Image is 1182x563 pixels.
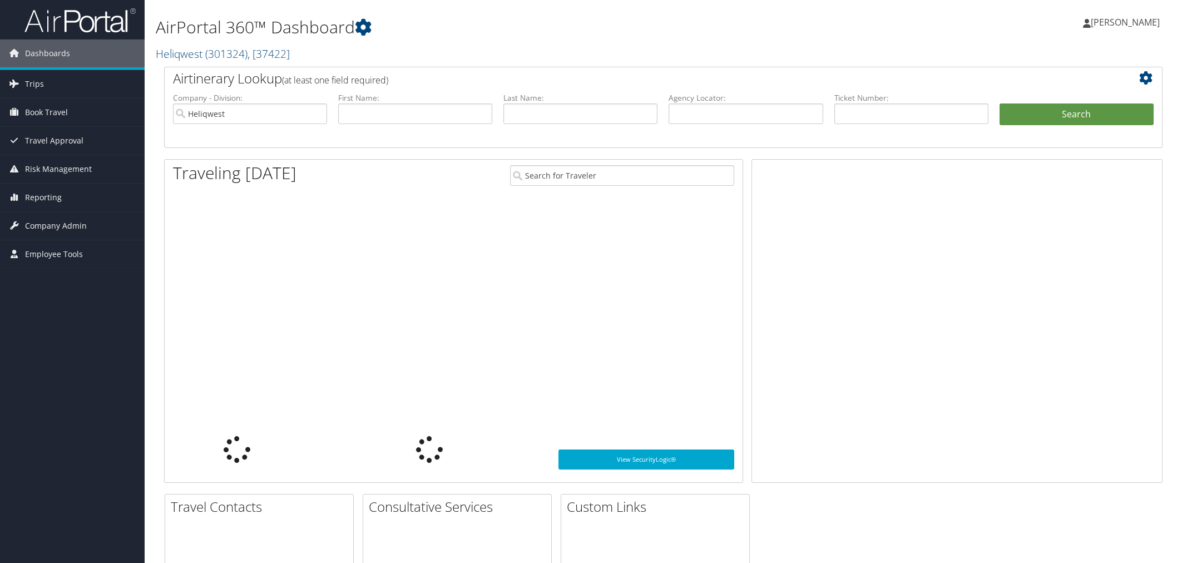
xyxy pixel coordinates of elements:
[205,46,248,61] span: ( 301324 )
[25,240,83,268] span: Employee Tools
[338,92,492,103] label: First Name:
[24,7,136,33] img: airportal-logo.png
[1091,16,1160,28] span: [PERSON_NAME]
[503,92,657,103] label: Last Name:
[834,92,988,103] label: Ticket Number:
[510,165,734,186] input: Search for Traveler
[1000,103,1154,126] button: Search
[248,46,290,61] span: , [ 37422 ]
[567,497,749,516] h2: Custom Links
[25,70,44,98] span: Trips
[25,212,87,240] span: Company Admin
[669,92,823,103] label: Agency Locator:
[25,39,70,67] span: Dashboards
[156,46,290,61] a: Heliqwest
[173,92,327,103] label: Company - Division:
[25,155,92,183] span: Risk Management
[156,16,833,39] h1: AirPortal 360™ Dashboard
[25,127,83,155] span: Travel Approval
[25,98,68,126] span: Book Travel
[282,74,388,86] span: (at least one field required)
[173,69,1071,88] h2: Airtinerary Lookup
[25,184,62,211] span: Reporting
[369,497,551,516] h2: Consultative Services
[1083,6,1171,39] a: [PERSON_NAME]
[558,450,734,470] a: View SecurityLogic®
[173,161,296,185] h1: Traveling [DATE]
[171,497,353,516] h2: Travel Contacts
